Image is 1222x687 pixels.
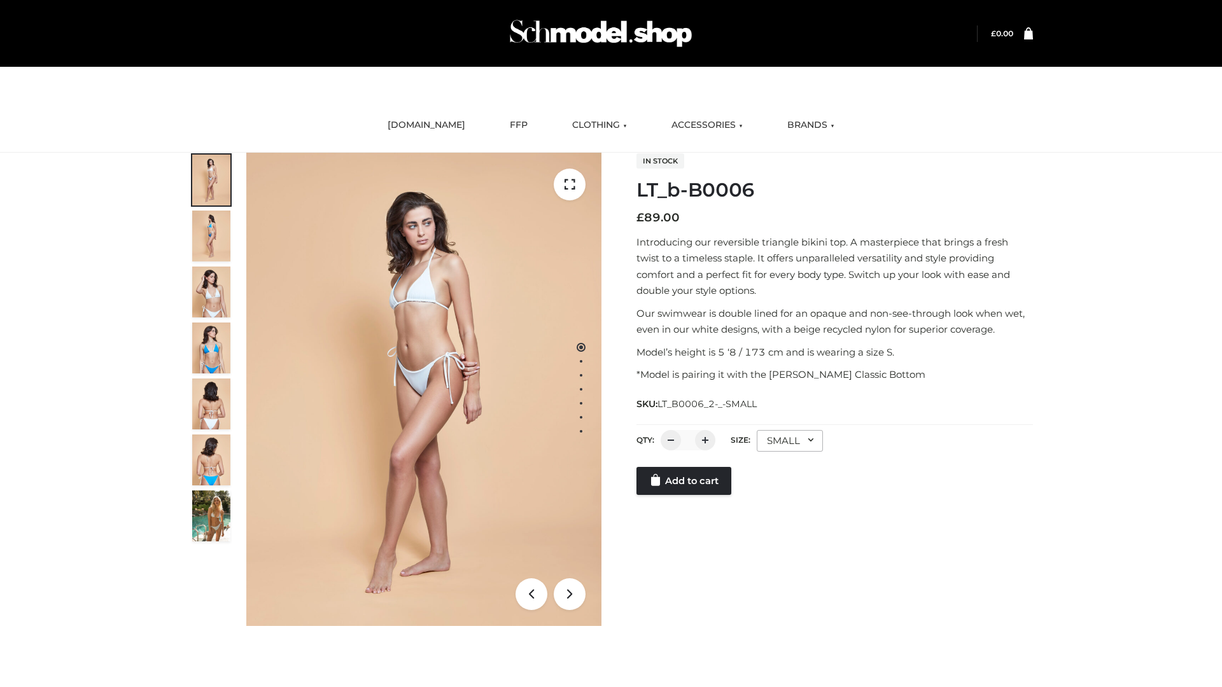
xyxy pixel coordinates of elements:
img: ArielClassicBikiniTop_CloudNine_AzureSky_OW114ECO_2-scaled.jpg [192,211,230,261]
label: Size: [731,435,750,445]
img: ArielClassicBikiniTop_CloudNine_AzureSky_OW114ECO_8-scaled.jpg [192,434,230,485]
bdi: 89.00 [636,211,680,225]
img: Arieltop_CloudNine_AzureSky2.jpg [192,490,230,541]
div: SMALL [757,430,823,452]
a: Add to cart [636,467,731,495]
a: ACCESSORIES [662,111,752,139]
img: ArielClassicBikiniTop_CloudNine_AzureSky_OW114ECO_4-scaled.jpg [192,323,230,373]
p: Introducing our reversible triangle bikini top. A masterpiece that brings a fresh twist to a time... [636,234,1033,299]
img: Schmodel Admin 964 [505,8,696,59]
span: £ [636,211,644,225]
a: FFP [500,111,537,139]
p: Our swimwear is double lined for an opaque and non-see-through look when wet, even in our white d... [636,305,1033,338]
img: ArielClassicBikiniTop_CloudNine_AzureSky_OW114ECO_1 [246,153,601,626]
span: £ [991,29,996,38]
a: BRANDS [778,111,844,139]
img: ArielClassicBikiniTop_CloudNine_AzureSky_OW114ECO_1-scaled.jpg [192,155,230,205]
a: [DOMAIN_NAME] [378,111,475,139]
a: £0.00 [991,29,1013,38]
label: QTY: [636,435,654,445]
h1: LT_b-B0006 [636,179,1033,202]
span: In stock [636,153,684,169]
span: SKU: [636,396,758,412]
p: Model’s height is 5 ‘8 / 173 cm and is wearing a size S. [636,344,1033,361]
img: ArielClassicBikiniTop_CloudNine_AzureSky_OW114ECO_7-scaled.jpg [192,378,230,429]
span: LT_B0006_2-_-SMALL [657,398,757,410]
img: ArielClassicBikiniTop_CloudNine_AzureSky_OW114ECO_3-scaled.jpg [192,267,230,317]
p: *Model is pairing it with the [PERSON_NAME] Classic Bottom [636,366,1033,383]
bdi: 0.00 [991,29,1013,38]
a: CLOTHING [563,111,636,139]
